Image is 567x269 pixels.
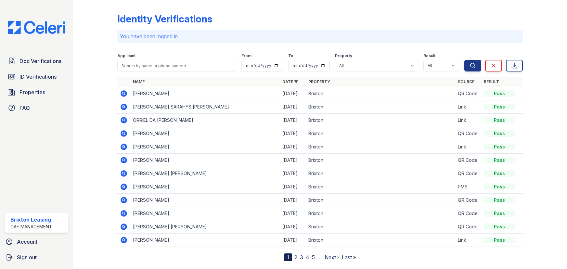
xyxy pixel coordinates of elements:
[455,194,481,207] td: QR Code
[306,114,455,127] td: Brixton
[130,114,280,127] td: ORRIEL DA [PERSON_NAME]
[306,100,455,114] td: Brixton
[130,167,280,180] td: [PERSON_NAME] [PERSON_NAME]
[3,251,71,264] a: Sign out
[455,207,481,220] td: QR Code
[455,220,481,234] td: QR Code
[306,180,455,194] td: Brixton
[17,238,37,246] span: Account
[17,253,37,261] span: Sign out
[280,87,306,100] td: [DATE]
[306,220,455,234] td: Brixton
[484,130,515,137] div: Pass
[455,180,481,194] td: PMS
[300,254,303,261] a: 3
[130,140,280,154] td: [PERSON_NAME]
[455,100,481,114] td: Link
[306,140,455,154] td: Brixton
[484,144,515,150] div: Pass
[308,79,330,84] a: Property
[130,127,280,140] td: [PERSON_NAME]
[117,60,236,71] input: Search by name or phone number
[5,86,68,99] a: Properties
[130,234,280,247] td: [PERSON_NAME]
[484,117,515,123] div: Pass
[3,21,71,34] img: CE_Logo_Blue-a8612792a0a2168367f1c8372b55b34899dd931a85d93a1a3d3e32e68fde9ad4.png
[3,235,71,248] a: Account
[280,234,306,247] td: [DATE]
[342,254,356,261] a: Last »
[306,194,455,207] td: Brixton
[282,79,298,84] a: Date ▼
[484,197,515,203] div: Pass
[484,104,515,110] div: Pass
[280,180,306,194] td: [DATE]
[455,127,481,140] td: QR Code
[306,87,455,100] td: Brixton
[306,234,455,247] td: Brixton
[484,157,515,163] div: Pass
[280,194,306,207] td: [DATE]
[458,79,474,84] a: Source
[19,57,61,65] span: Doc Verifications
[306,167,455,180] td: Brixton
[19,73,57,81] span: ID Verifications
[241,53,251,58] label: From
[120,32,520,40] p: You have been logged in
[117,53,135,58] label: Applicant
[5,101,68,114] a: FAQ
[5,55,68,68] a: Doc Verifications
[130,220,280,234] td: [PERSON_NAME] [PERSON_NAME]
[484,224,515,230] div: Pass
[455,114,481,127] td: Link
[484,237,515,243] div: Pass
[10,224,52,230] div: CAF Management
[423,53,435,58] label: Result
[455,140,481,154] td: Link
[455,234,481,247] td: Link
[288,53,293,58] label: To
[19,104,30,112] span: FAQ
[484,170,515,177] div: Pass
[280,127,306,140] td: [DATE]
[455,154,481,167] td: QR Code
[280,114,306,127] td: [DATE]
[306,207,455,220] td: Brixton
[455,87,481,100] td: QR Code
[130,154,280,167] td: [PERSON_NAME]
[284,253,292,261] div: 1
[130,194,280,207] td: [PERSON_NAME]
[130,180,280,194] td: [PERSON_NAME]
[306,154,455,167] td: Brixton
[280,140,306,154] td: [DATE]
[10,216,52,224] div: Brixton Leasing
[133,79,145,84] a: Name
[306,127,455,140] td: Brixton
[280,100,306,114] td: [DATE]
[280,154,306,167] td: [DATE]
[280,167,306,180] td: [DATE]
[325,254,339,261] a: Next ›
[294,254,297,261] a: 2
[306,254,309,261] a: 4
[130,100,280,114] td: [PERSON_NAME] SARAHYS [PERSON_NAME]
[280,220,306,234] td: [DATE]
[484,184,515,190] div: Pass
[317,253,322,261] span: …
[484,210,515,217] div: Pass
[117,13,212,25] div: Identity Verifications
[19,88,45,96] span: Properties
[484,90,515,97] div: Pass
[5,70,68,83] a: ID Verifications
[130,87,280,100] td: [PERSON_NAME]
[484,79,499,84] a: Result
[280,207,306,220] td: [DATE]
[130,207,280,220] td: [PERSON_NAME]
[455,167,481,180] td: QR Code
[312,254,315,261] a: 5
[335,53,352,58] label: Property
